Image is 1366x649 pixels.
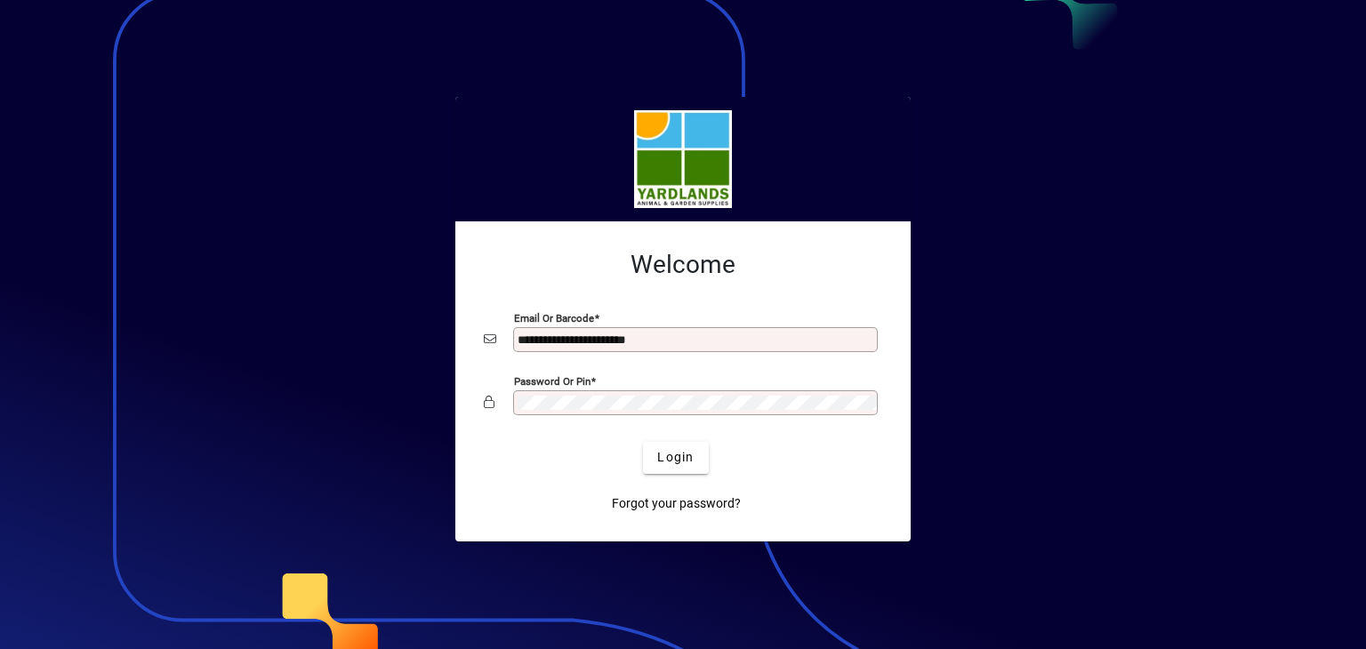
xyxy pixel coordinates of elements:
a: Forgot your password? [605,488,748,520]
mat-label: Password or Pin [514,374,591,387]
button: Login [643,442,708,474]
span: Login [657,448,694,467]
h2: Welcome [484,250,882,280]
span: Forgot your password? [612,494,741,513]
mat-label: Email or Barcode [514,311,594,324]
